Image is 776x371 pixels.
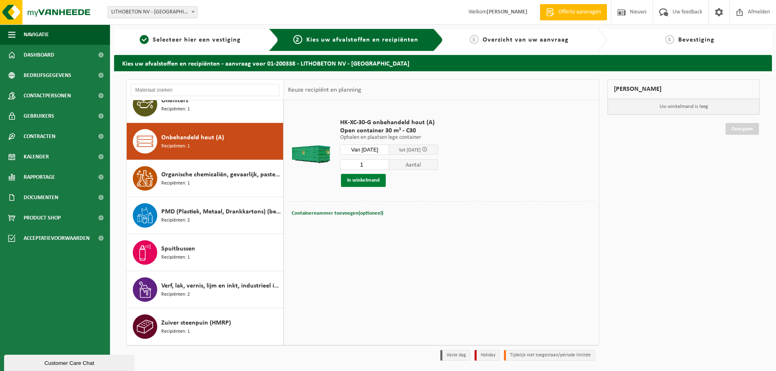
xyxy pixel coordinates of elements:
button: Verf, lak, vernis, lijm en inkt, industrieel in kleinverpakking Recipiënten: 2 [127,271,284,308]
span: Bevestiging [678,37,714,43]
span: Dashboard [24,45,54,65]
span: Kies uw afvalstoffen en recipiënten [306,37,418,43]
span: Verf, lak, vernis, lijm en inkt, industrieel in kleinverpakking [161,281,281,291]
button: In winkelmand [341,174,386,187]
span: Recipiënten: 1 [161,105,190,113]
button: Containernummer toevoegen(optioneel) [291,208,384,219]
span: Recipiënten: 2 [161,217,190,224]
a: Offerte aanvragen [540,4,607,20]
span: Navigatie [24,24,49,45]
span: 4 [665,35,674,44]
span: PMD (Plastiek, Metaal, Drankkartons) (bedrijven) [161,207,281,217]
span: 1 [140,35,149,44]
button: Organische chemicaliën, gevaarlijk, pasteus Recipiënten: 1 [127,160,284,197]
span: LITHOBETON NV - SNAASKERKE [108,7,197,18]
span: 2 [293,35,302,44]
p: Uw winkelmand is leeg [608,99,759,114]
button: Zuiver steenpuin (HMRP) Recipiënten: 1 [127,308,284,345]
iframe: chat widget [4,353,136,371]
div: Keuze recipiënt en planning [284,80,365,100]
span: Kalender [24,147,49,167]
span: LITHOBETON NV - SNAASKERKE [108,6,198,18]
li: Vaste dag [440,350,470,361]
span: tot [DATE] [399,147,421,153]
span: Overzicht van uw aanvraag [483,37,569,43]
span: Selecteer hier een vestiging [153,37,241,43]
span: Contracten [24,126,55,147]
a: 1Selecteer hier een vestiging [118,35,262,45]
span: Onbehandeld hout (A) [161,133,224,143]
span: Contactpersonen [24,86,71,106]
button: PMD (Plastiek, Metaal, Drankkartons) (bedrijven) Recipiënten: 2 [127,197,284,234]
a: Doorgaan [725,123,759,135]
span: Zuiver steenpuin (HMRP) [161,318,231,328]
span: Recipiënten: 1 [161,328,190,336]
span: Bedrijfsgegevens [24,65,71,86]
span: HK-XC-30-G onbehandeld hout (A) [340,119,438,127]
p: Ophalen en plaatsen lege container [340,135,438,140]
li: Tijdelijk niet toegestaan/période limitée [504,350,595,361]
span: Recipiënten: 2 [161,291,190,299]
strong: [PERSON_NAME] [487,9,528,15]
span: Open container 30 m³ - C30 [340,127,438,135]
span: Spuitbussen [161,244,195,254]
span: Recipiënten: 1 [161,254,190,261]
span: Gebruikers [24,106,54,126]
div: [PERSON_NAME] [607,79,760,99]
h2: Kies uw afvalstoffen en recipiënten - aanvraag voor 01-200338 - LITHOBETON NV - [GEOGRAPHIC_DATA] [114,55,772,71]
span: Offerte aanvragen [556,8,603,16]
input: Selecteer datum [340,145,389,155]
button: Oliefilters Recipiënten: 1 [127,86,284,123]
span: Rapportage [24,167,55,187]
span: Organische chemicaliën, gevaarlijk, pasteus [161,170,281,180]
button: Spuitbussen Recipiënten: 1 [127,234,284,271]
span: Acceptatievoorwaarden [24,228,90,248]
span: Recipiënten: 1 [161,180,190,187]
span: Documenten [24,187,58,208]
button: Onbehandeld hout (A) Recipiënten: 1 [127,123,284,160]
li: Holiday [475,350,500,361]
span: Recipiënten: 1 [161,143,190,150]
span: Oliefilters [161,96,188,105]
span: 3 [470,35,479,44]
span: Product Shop [24,208,61,228]
input: Materiaal zoeken [131,84,279,96]
span: Containernummer toevoegen(optioneel) [292,211,383,216]
span: Aantal [389,159,438,170]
